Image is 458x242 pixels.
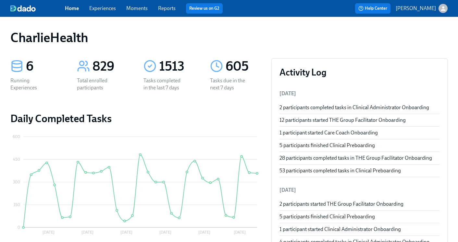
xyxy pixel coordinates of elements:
[18,225,20,230] tspan: 0
[279,155,439,162] div: 28 participants completed tasks in THE Group Facilitator Onboarding
[279,213,439,220] div: 5 participants finished Clinical Preboarding
[279,129,439,136] div: 1 participant started Care Coach Onboarding
[159,230,171,235] tspan: [DATE]
[93,58,128,75] div: 829
[234,230,246,235] tspan: [DATE]
[89,5,116,11] a: Experiences
[13,157,20,162] tspan: 450
[210,77,252,91] div: Tasks due in the next 7 days
[77,77,118,91] div: Total enrolled participants
[279,226,439,233] div: 1 participant started Clinical Administrator Onboarding
[186,3,223,14] button: Review us on G2
[226,58,261,75] div: 605
[279,167,439,174] div: 53 participants completed tasks in Clinical Preboarding
[13,134,20,139] tspan: 600
[65,5,79,11] a: Home
[43,230,55,235] tspan: [DATE]
[279,104,439,111] div: 2 participants completed tasks in Clinical Administrator Onboarding
[13,180,20,184] tspan: 300
[10,30,88,45] h1: CharlieHealth
[279,117,439,124] div: 12 participants started THE Group Facilitator Onboarding
[358,5,387,12] span: Help Center
[279,142,439,149] div: 5 participants finished Clinical Preboarding
[120,230,132,235] tspan: [DATE]
[159,58,194,75] div: 1513
[126,5,148,11] a: Moments
[158,5,176,11] a: Reports
[10,5,36,12] img: dado
[396,5,436,12] p: [PERSON_NAME]
[198,230,210,235] tspan: [DATE]
[396,4,448,13] button: [PERSON_NAME]
[26,58,61,75] div: 6
[279,201,439,208] div: 2 participants started THE Group Facilitator Onboarding
[10,77,52,91] div: Running Experiences
[14,202,20,207] tspan: 150
[189,5,219,12] a: Review us on G2
[279,182,439,198] li: [DATE]
[355,3,390,14] button: Help Center
[10,5,65,12] a: dado
[279,90,296,97] span: [DATE]
[279,66,439,78] h3: Activity Log
[81,230,93,235] tspan: [DATE]
[10,112,261,125] h2: Daily Completed Tasks
[143,77,185,91] div: Tasks completed in the last 7 days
